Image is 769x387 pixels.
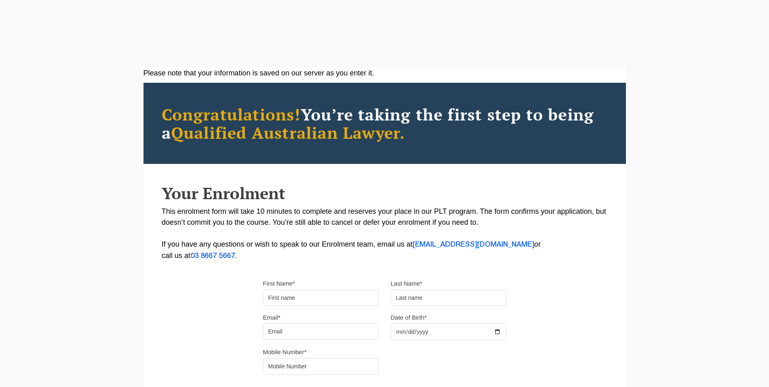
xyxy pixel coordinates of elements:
span: Congratulations! [162,103,301,125]
label: Date of Birth* [391,314,427,322]
div: Please note that your information is saved on our server as you enter it. [144,68,626,79]
p: This enrolment form will take 10 minutes to complete and reserves your place in our PLT program. ... [162,206,608,262]
label: Mobile Number* [263,348,307,356]
input: Last name [391,290,506,306]
label: First Name* [263,279,295,288]
span: Qualified Australian Lawyer. [171,122,405,143]
h2: You’re taking the first step to being a [162,105,608,142]
h2: Your Enrolment [162,184,608,202]
input: Email [263,323,379,340]
a: [EMAIL_ADDRESS][DOMAIN_NAME] [413,241,534,248]
a: 03 8667 5667 [191,253,235,259]
input: First name [263,290,379,306]
label: Last Name* [391,279,422,288]
input: Mobile Number [263,358,379,374]
label: Email* [263,314,281,322]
